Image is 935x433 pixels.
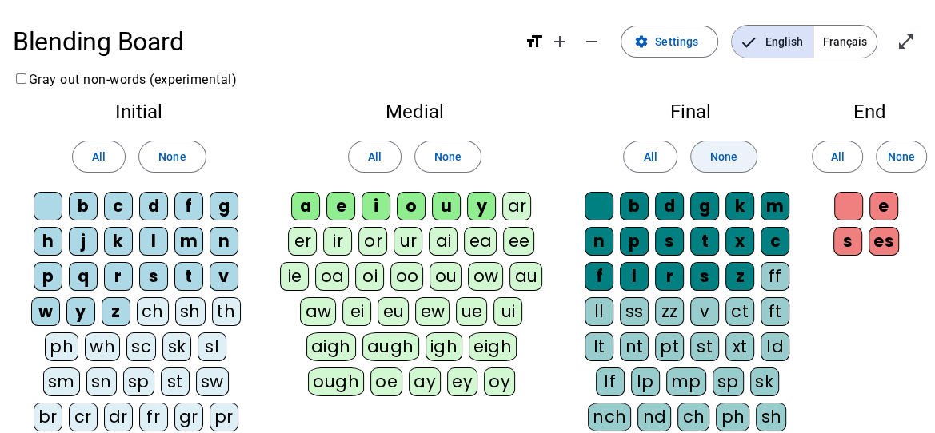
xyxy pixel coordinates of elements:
[690,297,719,326] div: v
[544,26,576,58] button: Increase font size
[509,262,542,291] div: au
[888,147,915,166] span: None
[761,227,789,256] div: c
[469,332,517,361] div: eigh
[456,297,487,326] div: ue
[725,227,754,256] div: x
[278,102,552,121] h2: Medial
[104,403,133,431] div: dr
[409,367,441,396] div: ay
[655,227,684,256] div: s
[869,192,898,220] div: e
[468,262,503,291] div: ow
[69,262,98,291] div: q
[710,147,737,166] span: None
[174,403,203,431] div: gr
[620,332,649,361] div: nt
[300,297,336,326] div: aw
[812,141,863,173] button: All
[643,147,657,166] span: All
[620,262,649,291] div: l
[585,297,613,326] div: ll
[378,297,409,326] div: eu
[139,262,168,291] div: s
[725,262,754,291] div: z
[138,141,206,173] button: None
[69,403,98,431] div: cr
[833,227,862,256] div: s
[432,192,461,220] div: u
[890,26,922,58] button: Enter full screen
[370,367,402,396] div: oe
[210,192,238,220] div: g
[761,262,789,291] div: ff
[631,367,660,396] div: lp
[756,403,786,431] div: sh
[13,16,512,67] h1: Blending Board
[550,32,569,51] mat-icon: add
[288,227,317,256] div: er
[368,147,382,166] span: All
[426,332,463,361] div: igh
[326,192,355,220] div: e
[196,367,229,396] div: sw
[761,332,789,361] div: ld
[732,26,813,58] span: English
[397,192,426,220] div: o
[637,403,671,431] div: nd
[634,34,649,49] mat-icon: settings
[869,227,899,256] div: es
[355,262,384,291] div: oi
[390,262,423,291] div: oo
[434,147,462,166] span: None
[585,262,613,291] div: f
[731,25,877,58] mat-button-toggle-group: Language selection
[725,192,754,220] div: k
[429,227,458,256] div: ai
[585,227,613,256] div: n
[92,147,106,166] span: All
[43,367,80,396] div: sm
[86,367,117,396] div: sn
[493,297,522,326] div: ui
[69,227,98,256] div: j
[315,262,349,291] div: oa
[415,297,450,326] div: ew
[690,227,719,256] div: t
[291,192,320,220] div: a
[85,332,120,361] div: wh
[897,32,916,51] mat-icon: open_in_full
[655,262,684,291] div: r
[666,367,706,396] div: mp
[174,227,203,256] div: m
[306,332,356,361] div: aigh
[139,192,168,220] div: d
[34,227,62,256] div: h
[750,367,779,396] div: sk
[655,192,684,220] div: d
[72,141,126,173] button: All
[596,367,625,396] div: lf
[210,227,238,256] div: n
[655,32,698,51] span: Settings
[690,332,719,361] div: st
[26,102,253,121] h2: Initial
[761,297,789,326] div: ft
[34,262,62,291] div: p
[342,297,371,326] div: ei
[876,141,927,173] button: None
[34,403,62,431] div: br
[690,262,719,291] div: s
[212,297,241,326] div: th
[210,403,238,431] div: pr
[362,192,390,220] div: i
[175,297,206,326] div: sh
[467,192,496,220] div: y
[174,262,203,291] div: t
[358,227,387,256] div: or
[104,192,133,220] div: c
[725,297,754,326] div: ct
[620,297,649,326] div: ss
[139,227,168,256] div: l
[348,141,402,173] button: All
